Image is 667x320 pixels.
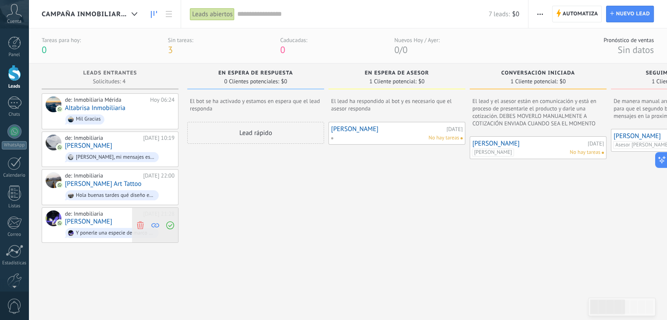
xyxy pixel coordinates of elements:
div: EN ESPERA DE ASESOR [333,70,461,78]
span: [PERSON_NAME] [472,149,514,156]
div: Calendario [2,173,27,178]
div: Tareas para hoy: [42,36,81,44]
span: CONVERSACIÓN INICIADA [501,70,575,76]
span: Cuenta [7,19,21,25]
div: Caducadas: [280,36,307,44]
div: Chats [2,112,27,117]
a: [PERSON_NAME] [472,140,585,147]
button: Más [534,6,546,22]
div: Leads Entrantes [46,70,174,78]
div: Hoy 06:24 [150,96,175,103]
span: $0 [560,79,566,84]
span: CAMPAÑA INMOBILIARIA [42,10,128,18]
span: / [399,44,403,56]
div: Correo [2,232,27,238]
div: Nuevos Hoy / Ayer: [394,36,439,44]
span: $0 [512,10,519,18]
span: No hay tareas [428,134,459,142]
div: Listas [2,203,27,209]
div: [DATE] 10:19 [143,135,175,142]
a: [PERSON_NAME] [65,218,112,225]
span: EN ESPERA DE RESPUESTA [218,70,293,76]
div: Leads [2,84,27,89]
span: 3 [168,44,173,56]
span: Sin datos [617,44,654,56]
div: Hola buenas tardes qué diseño estás interesado en tatuarte? [76,192,155,199]
a: [PERSON_NAME] [331,125,444,133]
div: CONVERSACIÓN INICIADA [474,70,602,78]
span: EN ESPERA DE ASESOR [365,70,429,76]
a: Altabrisa Inmobiliaria [65,104,125,112]
span: 7 leads: [489,10,510,18]
span: No hay tareas [570,149,600,156]
div: WhatsApp [2,141,27,149]
a: Automatiza [552,6,602,22]
img: com.amocrm.amocrmwa.svg [57,144,63,150]
span: Nuevo lead [616,6,650,22]
img: com.amocrm.amocrmwa.svg [57,182,63,188]
span: 1 Cliente potencial: [369,79,417,84]
div: de: Inmobiliaria Mérida [65,96,147,103]
div: de: Inmobiliaria [65,172,140,179]
span: El bot se ha activado y estamos en espera que el lead responda [190,97,321,112]
div: Panel [2,52,27,58]
div: de: Inmobiliaria [65,210,140,217]
span: Leads Entrantes [83,70,137,76]
span: $0 [281,79,287,84]
div: Sheryl Paz Art Tattoo [46,172,61,188]
span: 0 [42,44,46,56]
div: Pronóstico de ventas [603,36,654,44]
div: [PERSON_NAME], mi mensajes es para saludarte y también para saber si tuviste oportunidad de revis... [76,154,155,160]
img: com.amocrm.amocrmwa.svg [57,220,63,226]
div: Sin tareas: [168,36,193,44]
div: Altabrisa Inmobiliaria [46,96,61,112]
img: com.amocrm.amocrmwa.svg [57,106,63,112]
div: [DATE] [446,126,463,132]
span: Automatiza [563,6,598,22]
span: No hay nada asignado [460,137,463,139]
span: El lead ha respondido al bot y es necesario que el asesor responda [331,97,463,112]
span: 0 [280,44,285,56]
span: 0 [403,44,407,56]
div: Mil Gracias [76,116,100,122]
a: [PERSON_NAME] Art Tattoo [65,180,141,188]
span: Solicitudes: 4 [93,79,125,84]
a: Lista [161,6,176,23]
div: Hugo Pelcastre [46,135,61,150]
span: $0 [418,79,424,84]
div: EN ESPERA DE RESPUESTA [192,70,320,78]
div: [DATE] 22:00 [143,172,175,179]
a: Nuevo lead [606,6,654,22]
div: Estadísticas [2,260,27,266]
span: 0 Clientes potenciales: [224,79,279,84]
div: de: Inmobiliaria [65,135,140,142]
span: 1 Cliente potencial: [510,79,558,84]
div: [DATE] [588,141,604,146]
span: No hay nada asignado [602,152,604,154]
span: El lead y el asesor están en comunicación y está en proceso de presentarle el producto y darle un... [472,97,604,127]
a: Leads [146,6,161,23]
div: Y ponerle una especie de marco a todos para cerrar la pierna [76,230,155,236]
div: Lead rápido [187,122,324,144]
div: Leads abiertos [190,8,235,21]
span: 0 [394,44,399,56]
a: [PERSON_NAME] [65,142,112,149]
div: Aaron [46,210,61,226]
